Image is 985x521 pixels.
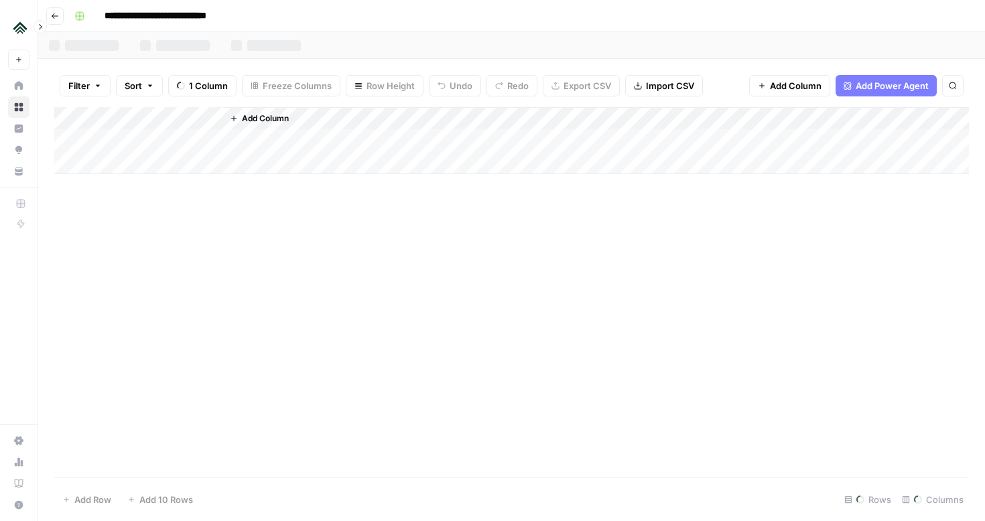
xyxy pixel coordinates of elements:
a: Your Data [8,161,29,182]
span: Add Column [770,79,822,92]
span: Redo [507,79,529,92]
button: Workspace: Uplisting [8,11,29,44]
span: Add Column [242,113,289,125]
a: Home [8,75,29,96]
span: Export CSV [564,79,611,92]
button: Row Height [346,75,423,96]
span: 1 Column [189,79,228,92]
span: Filter [68,79,90,92]
a: Insights [8,118,29,139]
button: Redo [486,75,537,96]
span: Sort [125,79,142,92]
span: Add Power Agent [856,79,929,92]
span: Add 10 Rows [139,493,193,506]
div: Rows [839,489,897,510]
button: Add Row [54,489,119,510]
button: Add Column [224,110,294,127]
div: Columns [897,489,969,510]
img: Uplisting Logo [8,15,32,40]
span: Undo [450,79,472,92]
span: Add Row [74,493,111,506]
a: Learning Hub [8,473,29,494]
a: Usage [8,451,29,473]
button: Freeze Columns [242,75,340,96]
span: Freeze Columns [263,79,332,92]
span: Import CSV [646,79,694,92]
button: Add Power Agent [836,75,937,96]
button: 1 Column [168,75,237,96]
button: Undo [429,75,481,96]
button: Add Column [749,75,830,96]
a: Settings [8,430,29,451]
a: Browse [8,96,29,118]
span: Row Height [367,79,415,92]
button: Help + Support [8,494,29,516]
a: Opportunities [8,139,29,161]
button: Sort [116,75,163,96]
button: Export CSV [543,75,620,96]
button: Import CSV [625,75,703,96]
button: Filter [60,75,111,96]
button: Add 10 Rows [119,489,201,510]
